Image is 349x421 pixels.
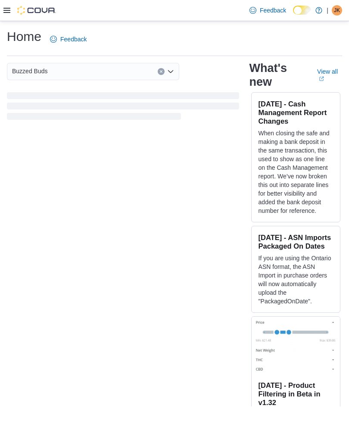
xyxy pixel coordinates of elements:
p: If you are using the Ontario ASN format, the ASN Import in purchase orders will now automatically... [259,254,333,306]
h3: [DATE] - ASN Imports Packaged On Dates [259,233,333,250]
a: View allExternal link [317,68,342,82]
p: When closing the safe and making a bank deposit in the same transaction, this used to show as one... [259,129,333,215]
span: Buzzed Buds [12,66,48,76]
span: Feedback [260,6,286,15]
h3: [DATE] - Product Filtering in Beta in v1.32 [259,381,333,407]
h3: [DATE] - Cash Management Report Changes [259,100,333,125]
div: Jonathan Ketchell [332,5,342,16]
span: JK [334,5,340,16]
span: Feedback [60,35,87,44]
h2: What's new [249,61,307,89]
button: Clear input [158,68,165,75]
p: | [327,5,328,16]
input: Dark Mode [293,6,311,15]
a: Feedback [47,31,90,48]
img: Cova [17,6,56,15]
button: Open list of options [167,68,174,75]
svg: External link [319,76,324,81]
a: Feedback [246,2,290,19]
h1: Home [7,28,41,45]
span: Loading [7,94,239,122]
